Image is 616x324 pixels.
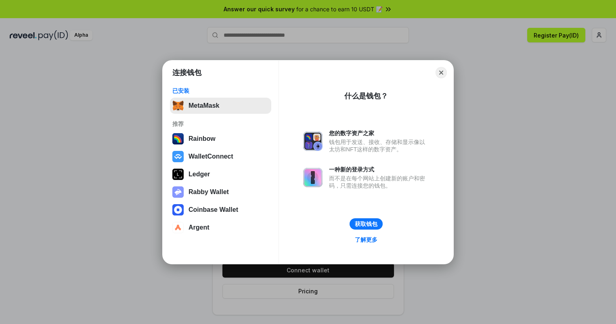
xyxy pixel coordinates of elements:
img: svg+xml,%3Csvg%20width%3D%2228%22%20height%3D%2228%22%20viewBox%3D%220%200%2028%2028%22%20fill%3D... [172,204,184,215]
img: svg+xml,%3Csvg%20xmlns%3D%22http%3A%2F%2Fwww.w3.org%2F2000%2Fsvg%22%20fill%3D%22none%22%20viewBox... [303,132,323,151]
button: WalletConnect [170,148,271,165]
div: 您的数字资产之家 [329,130,429,137]
img: svg+xml,%3Csvg%20xmlns%3D%22http%3A%2F%2Fwww.w3.org%2F2000%2Fsvg%22%20fill%3D%22none%22%20viewBox... [303,168,323,187]
img: svg+xml,%3Csvg%20width%3D%2228%22%20height%3D%2228%22%20viewBox%3D%220%200%2028%2028%22%20fill%3D... [172,151,184,162]
button: Ledger [170,166,271,182]
button: 获取钱包 [350,218,383,230]
button: Argent [170,219,271,236]
div: 了解更多 [355,236,377,243]
button: MetaMask [170,98,271,114]
button: Coinbase Wallet [170,202,271,218]
img: svg+xml,%3Csvg%20width%3D%22120%22%20height%3D%22120%22%20viewBox%3D%220%200%20120%20120%22%20fil... [172,133,184,144]
img: svg+xml,%3Csvg%20fill%3D%22none%22%20height%3D%2233%22%20viewBox%3D%220%200%2035%2033%22%20width%... [172,100,184,111]
div: Rabby Wallet [189,188,229,196]
div: 一种新的登录方式 [329,166,429,173]
div: Rainbow [189,135,216,142]
div: 钱包用于发送、接收、存储和显示像以太坊和NFT这样的数字资产。 [329,138,429,153]
div: WalletConnect [189,153,233,160]
div: 获取钱包 [355,220,377,228]
img: svg+xml,%3Csvg%20xmlns%3D%22http%3A%2F%2Fwww.w3.org%2F2000%2Fsvg%22%20fill%3D%22none%22%20viewBox... [172,186,184,198]
button: Rabby Wallet [170,184,271,200]
div: 推荐 [172,120,269,128]
button: Rainbow [170,131,271,147]
img: svg+xml,%3Csvg%20xmlns%3D%22http%3A%2F%2Fwww.w3.org%2F2000%2Fsvg%22%20width%3D%2228%22%20height%3... [172,169,184,180]
a: 了解更多 [350,234,382,245]
div: Ledger [189,171,210,178]
div: 已安装 [172,87,269,94]
div: Argent [189,224,210,231]
button: Close [436,67,447,78]
div: 而不是在每个网站上创建新的账户和密码，只需连接您的钱包。 [329,175,429,189]
div: 什么是钱包？ [344,91,388,101]
img: svg+xml,%3Csvg%20width%3D%2228%22%20height%3D%2228%22%20viewBox%3D%220%200%2028%2028%22%20fill%3D... [172,222,184,233]
div: MetaMask [189,102,219,109]
h1: 连接钱包 [172,68,201,77]
div: Coinbase Wallet [189,206,238,213]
